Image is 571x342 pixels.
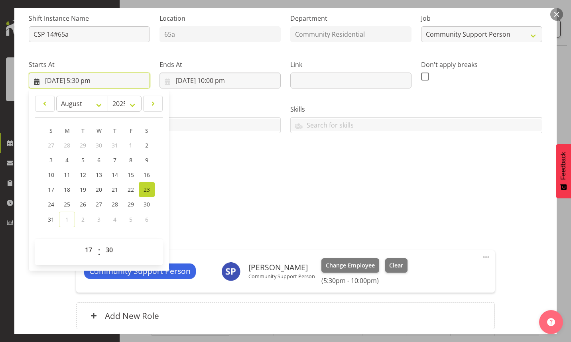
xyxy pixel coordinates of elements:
span: 30 [96,142,102,149]
input: Click to select... [159,73,281,88]
a: 13 [91,167,107,182]
a: 5 [75,153,91,167]
span: 25 [64,200,70,208]
a: 22 [123,182,139,197]
a: 23 [139,182,155,197]
span: 24 [48,200,54,208]
span: Clear [389,261,403,270]
span: W [96,127,102,134]
label: Starts At [29,60,150,69]
a: 27 [91,197,107,212]
span: 7 [113,156,116,164]
span: 14 [112,171,118,179]
span: 30 [144,200,150,208]
a: 8 [123,153,139,167]
span: 29 [80,142,86,149]
a: 4 [59,153,75,167]
a: 29 [123,197,139,212]
span: 16 [144,171,150,179]
span: 9 [145,156,148,164]
span: 28 [64,142,70,149]
a: 14 [107,167,123,182]
a: 30 [139,197,155,212]
button: Change Employee [321,258,379,273]
span: T [81,127,85,134]
h6: [PERSON_NAME] [248,263,315,272]
label: Location [159,14,281,23]
span: 2 [81,216,85,223]
span: 3 [49,156,53,164]
p: Community Support Person [248,273,315,279]
span: 27 [96,200,102,208]
label: Department [290,14,412,23]
span: 31 [48,216,54,223]
span: 8 [129,156,132,164]
label: Don't apply breaks [421,60,542,69]
label: Skills [290,104,542,114]
span: 17 [48,186,54,193]
span: S [49,127,53,134]
a: 2 [139,138,155,153]
a: 26 [75,197,91,212]
span: 15 [128,171,134,179]
a: 21 [107,182,123,197]
span: 5 [129,216,132,223]
span: 10 [48,171,54,179]
input: Search for skills [291,119,542,131]
a: 20 [91,182,107,197]
a: 17 [43,182,59,197]
span: 28 [112,200,118,208]
span: : [98,242,100,262]
span: Change Employee [326,261,375,270]
span: 19 [80,186,86,193]
span: 21 [112,186,118,193]
input: Click to select... [29,73,150,88]
span: 12 [80,171,86,179]
span: 13 [96,171,102,179]
h6: Add New Role [105,311,159,321]
a: 18 [59,182,75,197]
label: Job [421,14,542,23]
a: 31 [43,212,59,227]
span: M [65,127,70,134]
input: Shift Instance Name [29,26,150,42]
span: 29 [128,200,134,208]
button: Feedback - Show survey [556,144,571,198]
span: Feedback [560,152,567,180]
label: Link [290,60,412,69]
span: 3 [97,216,100,223]
span: 23 [144,186,150,193]
a: 9 [139,153,155,167]
a: 10 [43,167,59,182]
a: 11 [59,167,75,182]
a: 15 [123,167,139,182]
span: 5 [81,156,85,164]
h6: (5:30pm - 10:00pm) [321,277,408,285]
a: 25 [59,197,75,212]
button: Clear [385,258,408,273]
span: 4 [113,216,116,223]
a: 12 [75,167,91,182]
a: 19 [75,182,91,197]
label: Shift Instance Name [29,14,150,23]
span: 22 [128,186,134,193]
span: S [145,127,148,134]
span: 6 [145,216,148,223]
a: 28 [107,197,123,212]
span: 20 [96,186,102,193]
span: 11 [64,171,70,179]
h5: Description [29,182,542,191]
span: 1 [129,142,132,149]
a: 1 [123,138,139,153]
span: 6 [97,156,100,164]
img: sanjay-prasad8811.jpg [221,262,240,281]
span: Community Support Person [89,265,191,277]
span: 2 [145,142,148,149]
span: 27 [48,142,54,149]
img: help-xxl-2.png [547,318,555,326]
label: Ends At [159,60,281,69]
span: 1 [65,216,69,223]
span: 31 [112,142,118,149]
p: #65a [29,201,542,210]
a: 7 [107,153,123,167]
